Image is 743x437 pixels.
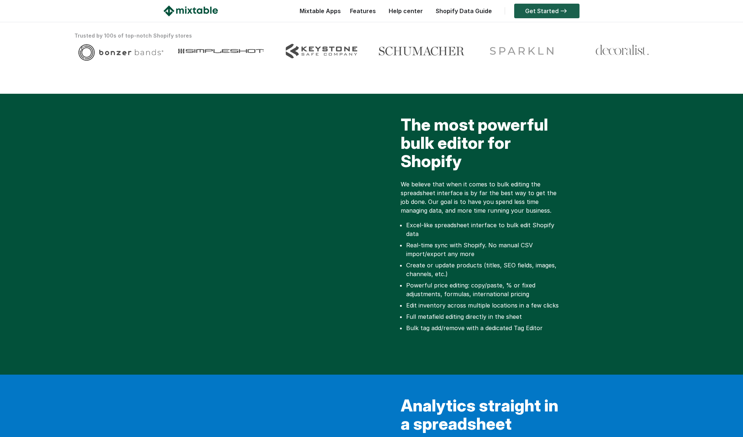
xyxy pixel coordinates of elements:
[406,324,565,332] li: Bulk tag add/remove with a dedicated Tag Editor
[406,312,565,321] li: Full metafield editing directly in the sheet
[346,7,380,15] a: Features
[406,241,565,258] li: Real-time sync with Shopify. No manual CSV import/export any more
[595,44,649,57] img: Client logo
[401,180,565,215] p: We believe that when it comes to bulk editing the spreadsheet interface is by far the best way to...
[296,5,341,20] div: Mixtable Apps
[385,7,427,15] a: Help center
[78,44,164,61] img: Client logo
[178,44,264,58] img: Client logo
[406,221,565,238] li: Excel-like spreadsheet interface to bulk edit Shopify data
[487,44,557,58] img: Client logo
[406,281,565,298] li: Powerful price editing: copy/paste, % or fixed adjustments, formulas, international pricing
[379,44,465,58] img: Client logo
[401,397,565,437] h2: Analytics straight in a spreadsheet
[74,31,669,40] div: Trusted by 100s of top-notch Shopify stores
[559,9,569,13] img: arrow-right.svg
[401,116,565,174] h2: The most powerful bulk editor for Shopify
[286,44,357,58] img: Client logo
[406,261,565,278] li: Create or update products (titles, SEO fields, images, channels, etc.)
[432,7,496,15] a: Shopify Data Guide
[406,301,565,310] li: Edit inventory across multiple locations in a few clicks
[514,4,580,18] a: Get Started
[163,5,218,16] img: Mixtable logo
